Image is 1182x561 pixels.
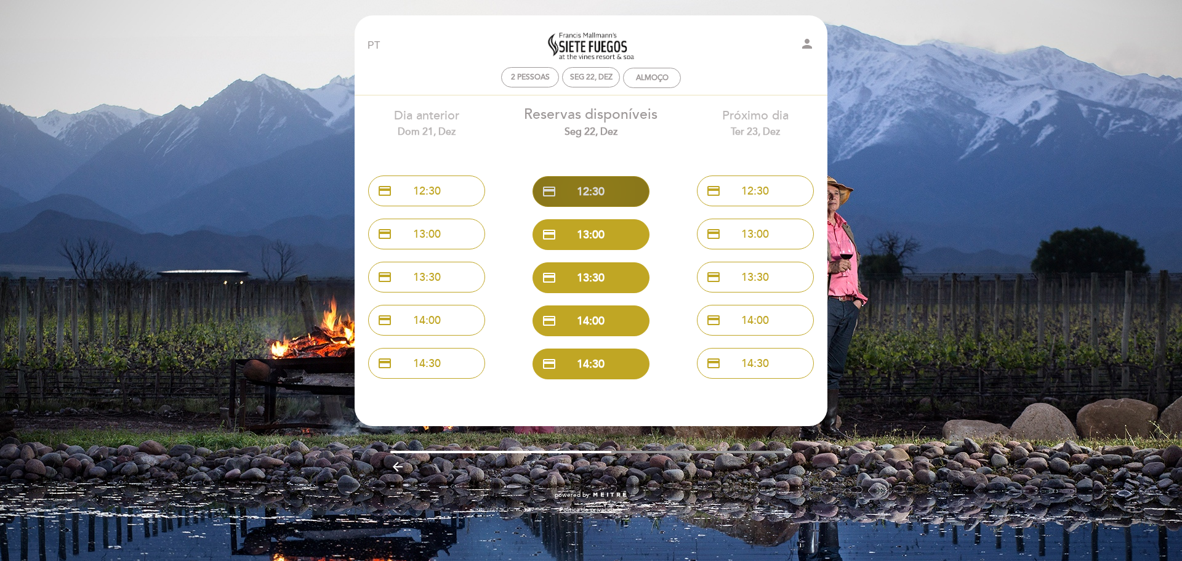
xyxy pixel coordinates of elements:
button: credit_card 12:30 [697,176,814,206]
span: credit_card [706,184,721,198]
div: Dom 21, dez [354,125,500,139]
button: credit_card 14:00 [697,305,814,336]
span: credit_card [377,270,392,285]
span: credit_card [377,313,392,328]
span: 2 pessoas [511,73,550,82]
span: credit_card [706,227,721,241]
span: credit_card [377,184,392,198]
div: Almoço [636,73,669,83]
button: credit_card 13:00 [697,219,814,249]
span: powered by [555,491,589,499]
span: credit_card [706,270,721,285]
div: Dia anterior [354,107,500,139]
button: credit_card 13:30 [533,262,649,293]
span: credit_card [377,227,392,241]
button: credit_card 14:00 [533,305,649,336]
button: credit_card 12:30 [533,176,649,207]
div: Próximo dia [682,107,828,139]
div: Reservas disponíveis [518,105,664,139]
span: credit_card [542,184,557,199]
button: credit_card 12:30 [368,176,485,206]
button: credit_card 13:00 [368,219,485,249]
button: person [800,36,814,55]
button: credit_card 14:30 [697,348,814,379]
span: credit_card [542,357,557,371]
span: credit_card [542,313,557,328]
span: credit_card [706,356,721,371]
a: Política de privacidade [560,506,622,514]
button: credit_card 13:30 [697,262,814,293]
img: MEITRE [592,492,627,498]
div: Seg 22, dez [570,73,613,82]
div: Seg 22, dez [518,125,664,139]
button: credit_card 13:00 [533,219,649,250]
a: Siete Fuegos Restaurant [514,29,668,63]
div: Ter 23, dez [682,125,828,139]
button: credit_card 14:30 [368,348,485,379]
i: person [800,36,814,51]
button: credit_card 13:30 [368,262,485,293]
span: credit_card [377,356,392,371]
span: credit_card [706,313,721,328]
span: credit_card [542,227,557,242]
button: credit_card 14:00 [368,305,485,336]
span: credit_card [542,270,557,285]
a: powered by [555,491,627,499]
button: credit_card 14:30 [533,349,649,379]
i: arrow_backward [390,459,405,474]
